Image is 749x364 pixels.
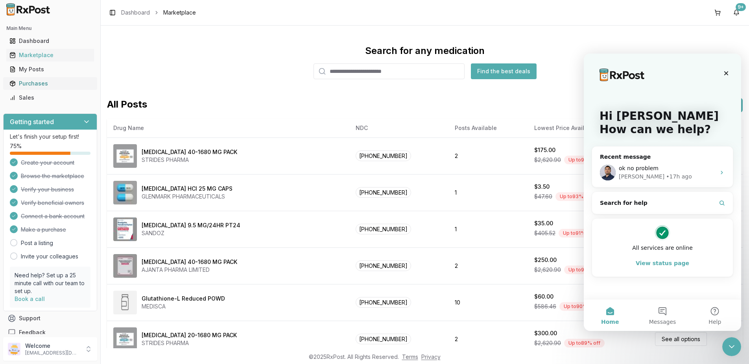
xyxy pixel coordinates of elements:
a: Post a listing [21,239,53,247]
span: Marketplace [163,9,196,17]
a: Invite your colleagues [21,253,78,260]
div: $35.00 [534,219,553,227]
span: [PHONE_NUMBER] [356,187,411,198]
th: NDC [349,119,448,137]
div: $175.00 [534,146,555,154]
span: Browse the marketplace [21,172,84,180]
img: RxPost Logo [3,3,53,16]
button: Feedback [3,325,97,340]
div: Up to 90 % off [564,266,605,274]
div: 9+ [736,3,746,11]
span: [PHONE_NUMBER] [356,334,411,344]
span: Feedback [19,329,46,336]
div: AJANTA PHARMA LIMITED [142,266,237,274]
div: STRIDES PHARMA [142,339,237,347]
span: Make a purchase [21,226,66,234]
img: Glutathione-L Reduced POWD [113,291,137,314]
iframe: Intercom live chat [584,54,741,331]
button: My Posts [3,63,97,76]
div: Up to 93 % off [564,156,605,164]
th: Lowest Price Available [528,119,649,137]
th: Posts Available [448,119,528,137]
span: $2,620.90 [534,266,561,274]
div: [MEDICAL_DATA] 20-1680 MG PACK [142,331,237,339]
button: Sales [3,91,97,104]
img: Rivastigmine 9.5 MG/24HR PT24 [113,217,137,241]
td: 10 [448,284,528,321]
span: [PHONE_NUMBER] [356,260,411,271]
img: Omeprazole-Sodium Bicarbonate 20-1680 MG PACK [113,327,137,351]
img: User avatar [8,343,20,355]
div: Up to 90 % off [559,302,600,311]
div: Sales [9,94,91,102]
p: Welcome [25,342,80,350]
td: 2 [448,247,528,284]
iframe: Intercom live chat [722,337,741,356]
a: Dashboard [6,34,94,48]
div: [MEDICAL_DATA] 40-1680 MG PACK [142,258,237,266]
a: Privacy [421,353,441,360]
div: Search for any medication [365,45,485,57]
span: $586.46 [534,303,556,310]
div: [MEDICAL_DATA] 40-1680 MG PACK [142,148,237,156]
td: 1 [448,174,528,211]
span: $2,620.90 [534,339,561,347]
span: [PHONE_NUMBER] [356,224,411,234]
th: Drug Name [107,119,349,137]
a: Marketplace [6,48,94,62]
div: Purchases [9,80,91,87]
span: $2,620.90 [534,156,561,164]
span: $47.60 [534,193,552,201]
div: Glutathione-L Reduced POWD [142,295,225,303]
a: Book a call [15,295,45,302]
button: 9+ [730,6,743,19]
button: Purchases [3,77,97,90]
h2: Main Menu [6,25,94,32]
span: Connect a bank account [21,212,85,220]
span: [PHONE_NUMBER] [356,150,411,161]
a: Sales [6,91,94,105]
a: See all options [655,332,707,346]
span: 75 % [10,142,22,150]
div: SANDOZ [142,229,240,237]
div: STRIDES PHARMA [142,156,237,164]
span: Verify your business [21,186,74,193]
button: Dashboard [3,35,97,47]
p: [EMAIL_ADDRESS][DOMAIN_NAME] [25,350,80,356]
div: MEDISCA [142,303,225,310]
div: Up to 91 % off [559,229,598,238]
div: [MEDICAL_DATA] HCl 25 MG CAPS [142,185,232,193]
div: [MEDICAL_DATA] 9.5 MG/24HR PT24 [142,221,240,229]
div: Marketplace [9,51,91,59]
p: Need help? Set up a 25 minute call with our team to set up. [15,271,86,295]
a: Terms [402,353,418,360]
button: Find the best deals [471,63,537,79]
div: $250.00 [534,256,557,264]
a: Dashboard [121,9,150,17]
img: Omeprazole-Sodium Bicarbonate 40-1680 MG PACK [113,144,137,168]
button: Support [3,311,97,325]
div: Up to 89 % off [564,339,605,347]
a: My Posts [6,62,94,76]
span: Verify beneficial owners [21,199,84,207]
div: $300.00 [534,329,557,337]
p: Let's finish your setup first! [10,133,90,141]
nav: breadcrumb [121,9,196,17]
div: $3.50 [534,183,550,191]
span: All Posts [107,98,147,112]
